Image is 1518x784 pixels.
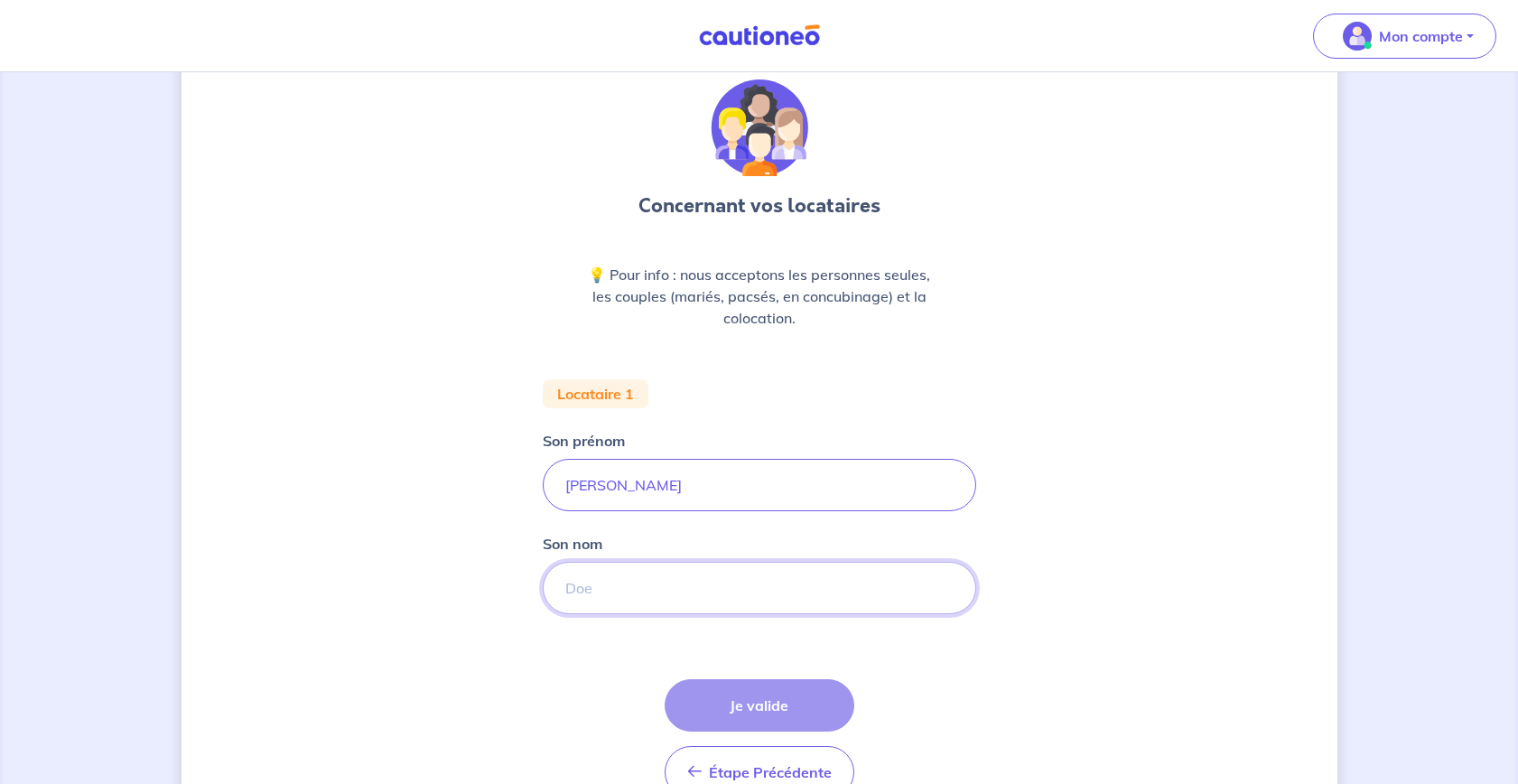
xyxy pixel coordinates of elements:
[543,459,976,511] input: John
[543,562,976,614] input: Doe
[543,379,648,408] div: Locataire 1
[1313,14,1496,59] button: illu_account_valid_menu.svgMon compte
[711,79,808,177] img: illu_tenants.svg
[1379,25,1463,47] p: Mon compte
[638,191,880,220] h3: Concernant vos locataires
[586,264,933,329] p: 💡 Pour info : nous acceptons les personnes seules, les couples (mariés, pacsés, en concubinage) e...
[1343,22,1372,51] img: illu_account_valid_menu.svg
[692,24,827,47] img: Cautioneo
[709,763,832,781] span: Étape Précédente
[543,430,625,452] p: Son prénom
[543,533,602,555] p: Son nom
